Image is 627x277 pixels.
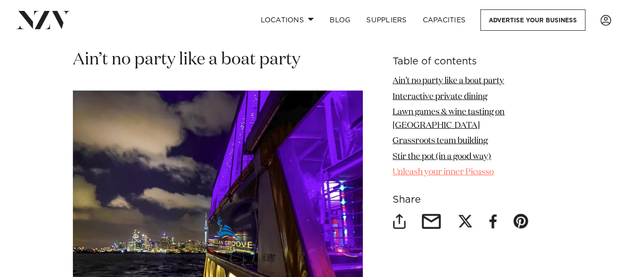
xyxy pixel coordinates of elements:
[16,11,70,29] img: nzv-logo.png
[73,49,363,71] h2: Ain’t no party like a boat party
[393,153,491,161] a: Stir the pot (in a good way)
[252,9,322,31] a: Locations
[393,137,488,145] a: Grassroots team building
[358,9,414,31] a: SUPPLIERS
[322,9,358,31] a: BLOG
[393,77,504,85] a: Ain’t no party like a boat party
[393,195,554,205] h6: Share
[393,168,494,176] a: Unleash your inner Picasso
[393,108,505,129] a: Lawn games & wine tasting on [GEOGRAPHIC_DATA]
[393,56,554,67] h6: Table of contents
[415,9,474,31] a: Capacities
[480,9,585,31] a: Advertise your business
[393,93,487,101] a: Interactive private dining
